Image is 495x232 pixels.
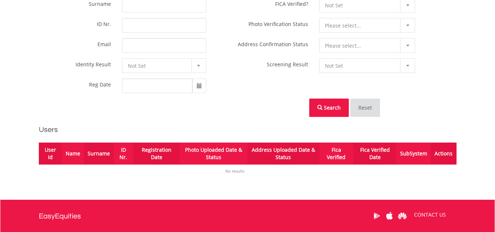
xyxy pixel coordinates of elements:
[370,205,383,227] a: Google Play
[383,205,396,227] a: Apple
[319,143,354,165] th: Fica Verified
[248,18,308,27] label: Photo Verification Status
[39,165,431,178] td: No results
[325,18,399,33] span: Please select...
[353,143,396,165] th: Fica Verified Date
[62,143,84,165] th: Name
[133,143,180,165] th: Registration Date
[84,143,114,165] th: Surname
[114,143,133,165] th: ID Nr.
[267,58,308,68] label: Screening Result
[325,59,399,73] span: Not Set
[89,78,111,88] label: Reg Date
[238,38,308,48] label: Address Confirmation Status
[325,38,399,53] span: Please select...
[97,18,111,27] label: ID Nr.
[350,99,380,117] button: Reset
[75,58,111,68] label: Identity Result
[396,205,409,227] a: Huawei
[396,143,431,165] th: SubSystem
[431,143,456,165] th: Actions
[39,143,62,165] th: User Id
[128,59,189,73] span: Not Set
[247,143,319,165] th: Address Uploaded Date & Status
[39,124,457,135] h2: Users
[97,38,111,48] label: Email
[409,205,451,225] a: CONTACT US
[309,99,349,117] button: Search
[180,143,247,165] th: Photo Uploaded Date & Status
